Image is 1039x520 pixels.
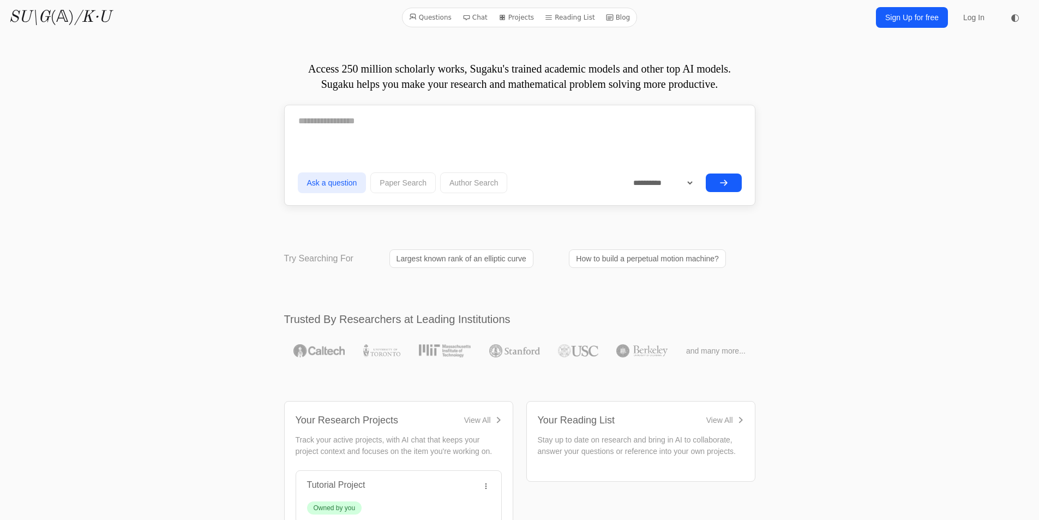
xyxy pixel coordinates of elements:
[370,172,436,193] button: Paper Search
[489,344,540,357] img: Stanford
[293,344,345,357] img: Caltech
[686,345,746,356] span: and many more...
[1011,13,1019,22] span: ◐
[298,172,367,193] button: Ask a question
[9,8,111,27] a: SU\G(𝔸)/K·U
[616,344,668,357] img: UC Berkeley
[706,415,744,426] a: View All
[602,10,635,25] a: Blog
[538,413,615,428] div: Your Reading List
[405,10,456,25] a: Questions
[419,344,471,357] img: MIT
[957,8,991,27] a: Log In
[296,413,398,428] div: Your Research Projects
[440,172,508,193] button: Author Search
[706,415,733,426] div: View All
[558,344,598,357] img: USC
[538,434,744,457] p: Stay up to date on research and bring in AI to collaborate, answer your questions or reference in...
[307,480,365,489] a: Tutorial Project
[389,249,533,268] a: Largest known rank of an elliptic curve
[464,415,491,426] div: View All
[540,10,599,25] a: Reading List
[9,9,50,26] i: SU\G
[284,252,353,265] p: Try Searching For
[494,10,538,25] a: Projects
[569,249,726,268] a: How to build a perpetual motion machine?
[1004,7,1026,28] button: ◐
[74,9,111,26] i: /K·U
[464,415,502,426] a: View All
[363,344,400,357] img: University of Toronto
[284,312,755,327] h2: Trusted By Researchers at Leading Institutions
[314,504,356,512] div: Owned by you
[876,7,948,28] a: Sign Up for free
[296,434,502,457] p: Track your active projects, with AI chat that keeps your project context and focuses on the item ...
[284,61,755,92] p: Access 250 million scholarly works, Sugaku's trained academic models and other top AI models. Sug...
[458,10,492,25] a: Chat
